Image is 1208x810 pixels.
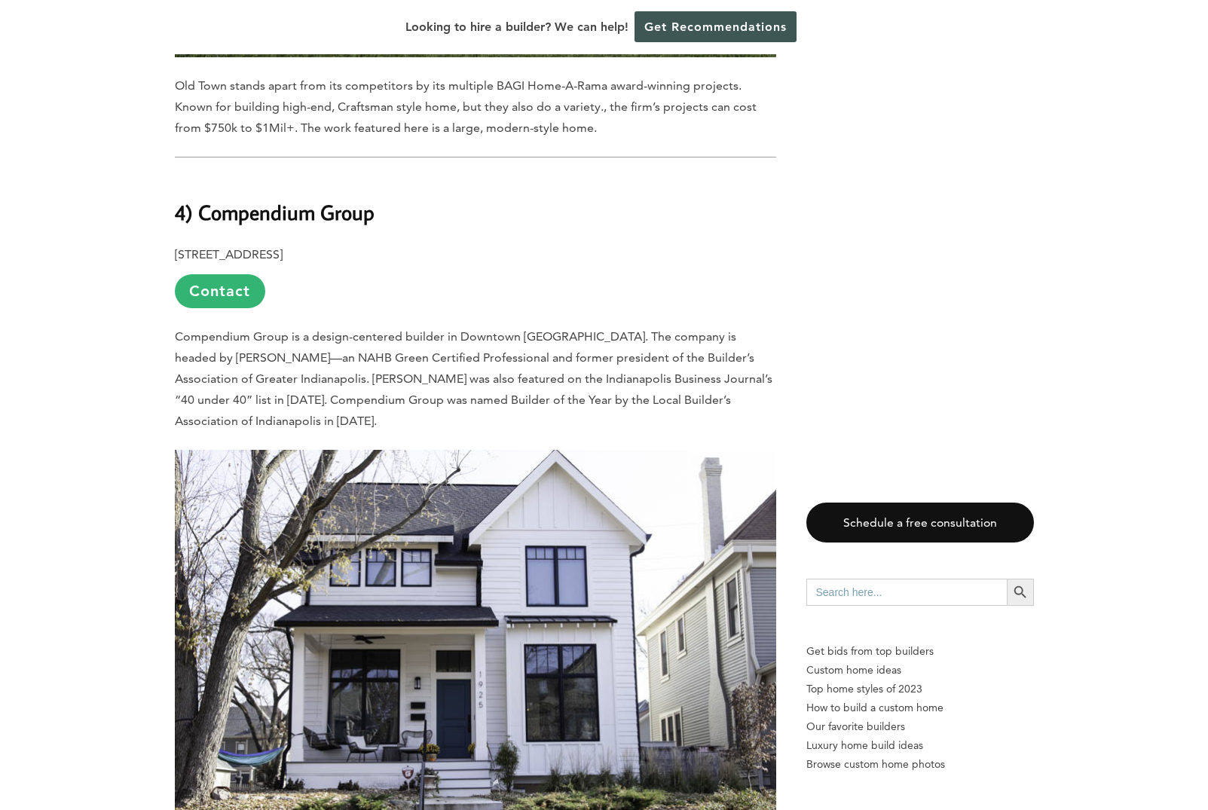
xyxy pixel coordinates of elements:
[806,503,1034,543] a: Schedule a free consultation
[175,329,772,428] span: Compendium Group is a design-centered builder in Downtown [GEOGRAPHIC_DATA]. The company is heade...
[175,247,283,261] b: [STREET_ADDRESS]
[806,579,1007,606] input: Search here...
[806,755,1034,774] a: Browse custom home photos
[806,680,1034,698] a: Top home styles of 2023
[635,11,797,42] a: Get Recommendations
[806,717,1034,736] a: Our favorite builders
[806,736,1034,755] a: Luxury home build ideas
[806,661,1034,680] a: Custom home ideas
[175,274,265,308] a: Contact
[175,78,757,135] span: Old Town stands apart from its competitors by its multiple BAGI Home-A-Rama award-winning project...
[175,199,375,225] b: 4) Compendium Group
[806,698,1034,717] a: How to build a custom home
[806,642,1034,661] p: Get bids from top builders
[1012,584,1029,601] svg: Search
